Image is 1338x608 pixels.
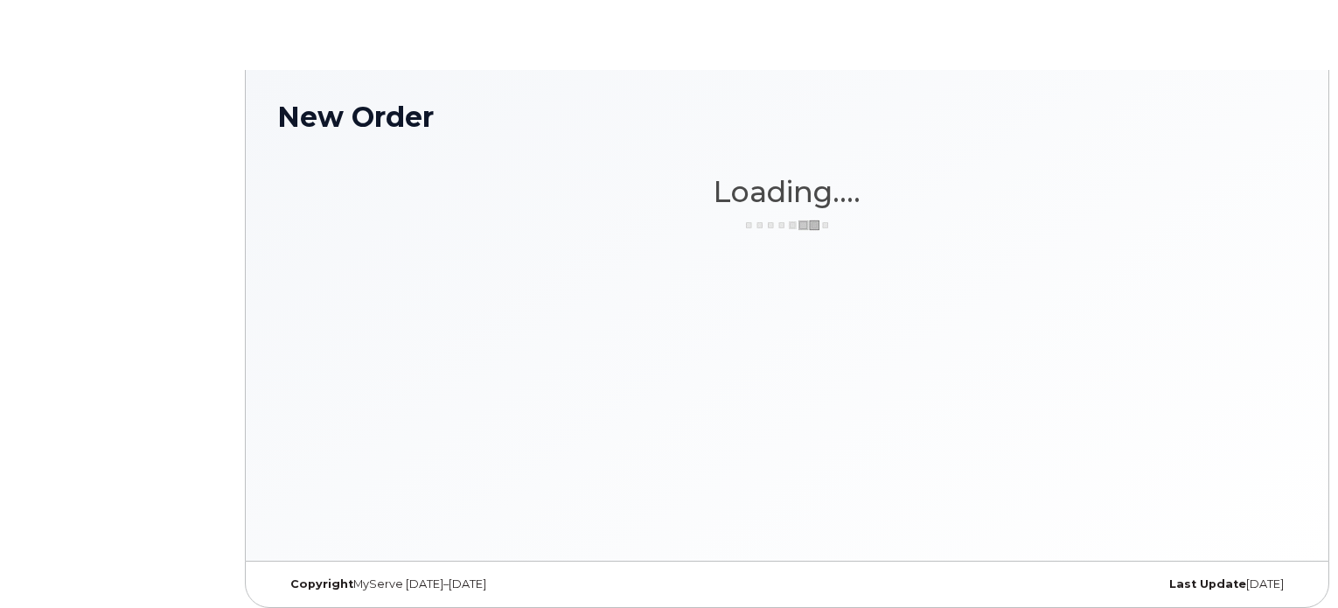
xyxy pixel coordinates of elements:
strong: Copyright [290,577,353,591]
img: ajax-loader-3a6953c30dc77f0bf724df975f13086db4f4c1262e45940f03d1251963f1bf2e.gif [743,219,831,232]
div: [DATE] [957,577,1297,591]
strong: Last Update [1169,577,1246,591]
div: MyServe [DATE]–[DATE] [277,577,617,591]
h1: New Order [277,101,1297,132]
h1: Loading.... [277,176,1297,207]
